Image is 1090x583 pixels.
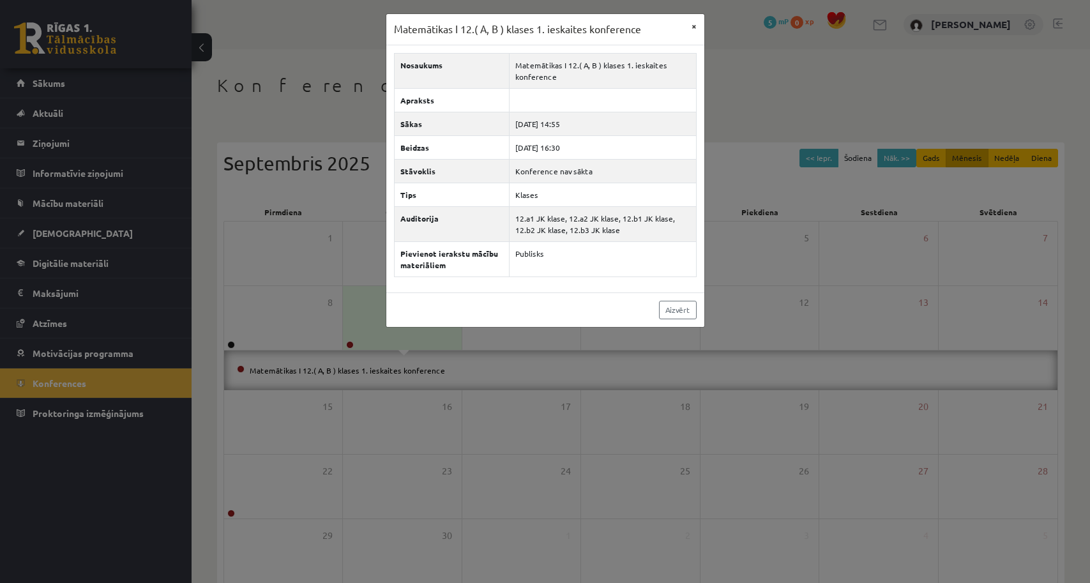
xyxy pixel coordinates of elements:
td: Publisks [510,241,696,276]
td: 12.a1 JK klase, 12.a2 JK klase, 12.b1 JK klase, 12.b2 JK klase, 12.b3 JK klase [510,206,696,241]
td: Klases [510,183,696,206]
th: Pievienot ierakstu mācību materiāliem [394,241,510,276]
th: Sākas [394,112,510,135]
th: Nosaukums [394,53,510,88]
td: [DATE] 14:55 [510,112,696,135]
td: Matemātikas I 12.( A, B ) klases 1. ieskaites konference [510,53,696,88]
a: Aizvērt [659,301,697,319]
td: Konference nav sākta [510,159,696,183]
th: Auditorija [394,206,510,241]
h3: Matemātikas I 12.( A, B ) klases 1. ieskaites konference [394,22,641,37]
button: × [684,14,704,38]
th: Beidzas [394,135,510,159]
td: [DATE] 16:30 [510,135,696,159]
th: Tips [394,183,510,206]
th: Stāvoklis [394,159,510,183]
th: Apraksts [394,88,510,112]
